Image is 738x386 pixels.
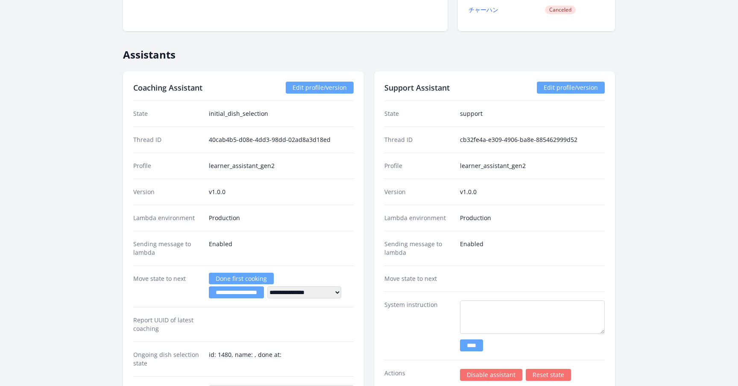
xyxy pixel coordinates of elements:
[384,274,453,283] dt: Move state to next
[133,274,202,298] dt: Move state to next
[133,240,202,257] dt: Sending message to lambda
[460,162,605,170] dd: learner_assistant_gen2
[133,136,202,144] dt: Thread ID
[384,240,453,257] dt: Sending message to lambda
[384,162,453,170] dt: Profile
[286,82,354,94] a: Edit profile/version
[384,188,453,196] dt: Version
[209,136,354,144] dd: 40cab4b5-d08e-4dd3-98dd-02ad8a3d18ed
[209,162,354,170] dd: learner_assistant_gen2
[460,188,605,196] dd: v1.0.0
[133,316,202,333] dt: Report UUID of latest coaching
[209,273,274,284] a: Done first cooking
[209,351,354,368] dd: id: 1480, name: , done at:
[460,369,522,381] a: Disable assistant
[460,136,605,144] dd: cb32fe4a-e309-4906-ba8e-885462999d52
[133,188,202,196] dt: Version
[460,109,605,118] dd: support
[537,82,605,94] a: Edit profile/version
[545,6,576,14] span: Canceled
[123,41,615,61] h2: Assistants
[384,82,450,94] h2: Support Assistant
[384,136,453,144] dt: Thread ID
[209,214,354,222] dd: Production
[384,369,453,381] dt: Actions
[460,214,605,222] dd: Production
[460,240,605,257] dd: Enabled
[526,369,571,381] a: Reset state
[209,240,354,257] dd: Enabled
[209,188,354,196] dd: v1.0.0
[209,109,354,118] dd: initial_dish_selection
[384,109,453,118] dt: State
[133,214,202,222] dt: Lambda environment
[133,351,202,368] dt: Ongoing dish selection state
[384,214,453,222] dt: Lambda environment
[133,82,202,94] h2: Coaching Assistant
[133,162,202,170] dt: Profile
[384,301,453,351] dt: System instruction
[133,109,202,118] dt: State
[469,6,498,14] a: チャーハン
